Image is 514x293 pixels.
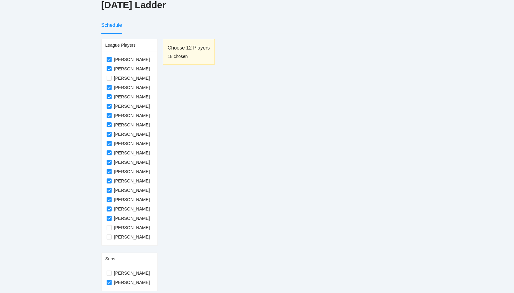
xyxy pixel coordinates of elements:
span: [PERSON_NAME] [112,187,152,194]
span: [PERSON_NAME] [112,168,152,175]
div: Choose 12 Players [168,44,210,52]
span: [PERSON_NAME] [112,131,152,138]
span: [PERSON_NAME] [112,65,152,72]
span: [PERSON_NAME] [112,234,152,240]
span: [PERSON_NAME] [112,121,152,128]
div: League Players [105,39,154,51]
span: [PERSON_NAME] [112,75,152,82]
div: Schedule [101,21,122,29]
div: Subs [105,253,154,265]
span: [PERSON_NAME] [112,215,152,222]
span: [PERSON_NAME] [112,140,152,147]
span: [PERSON_NAME] [112,149,152,156]
span: [PERSON_NAME] [112,279,152,286]
div: 18 chosen [168,53,210,60]
span: [PERSON_NAME] [112,103,152,110]
span: [PERSON_NAME] [112,93,152,100]
span: [PERSON_NAME] [112,270,152,276]
span: [PERSON_NAME] [112,112,152,119]
span: [PERSON_NAME] [112,177,152,184]
span: [PERSON_NAME] [112,196,152,203]
span: [PERSON_NAME] [112,56,152,63]
span: [PERSON_NAME] [112,159,152,166]
span: [PERSON_NAME] [112,224,152,231]
span: [PERSON_NAME] [112,84,152,91]
span: [PERSON_NAME] [112,206,152,212]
